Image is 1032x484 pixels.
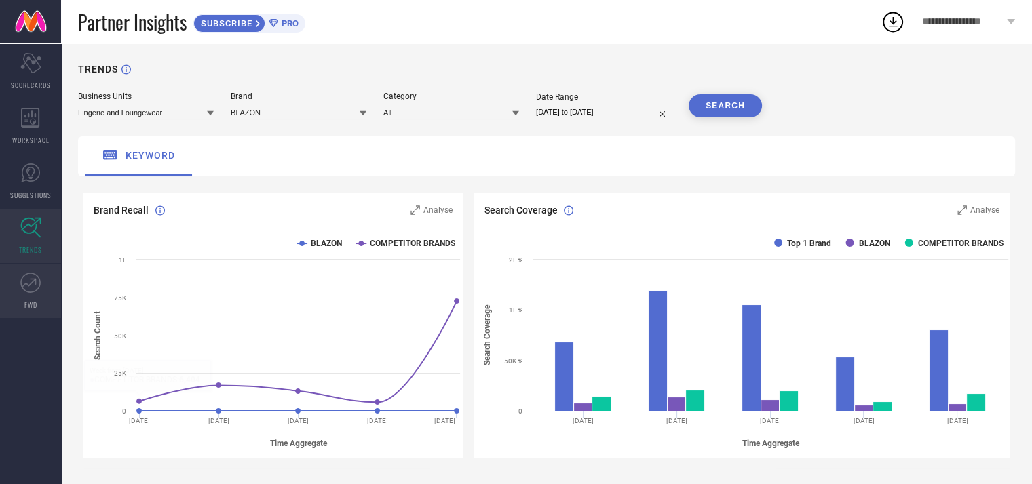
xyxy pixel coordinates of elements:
span: SUGGESTIONS [10,190,52,200]
text: [DATE] [573,417,594,424]
div: Date Range [536,92,672,102]
text: [DATE] [666,417,687,424]
span: WORKSPACE [12,135,50,145]
span: Search Coverage [484,205,557,216]
h1: TRENDS [78,64,118,75]
span: TRENDS [19,245,42,255]
text: Top 1 Brand [787,239,831,248]
span: Partner Insights [78,8,187,36]
text: 0 [518,407,522,415]
text: [DATE] [854,417,875,424]
tspan: Search Count [93,311,102,360]
input: Select date range [536,105,672,119]
text: [DATE] [760,417,781,424]
text: [DATE] [129,417,150,424]
tspan: Time Aggregate [742,439,800,448]
tspan: Search Coverage [482,304,492,365]
text: 1L % [509,306,522,314]
a: SUBSCRIBEPRO [193,11,305,33]
div: Open download list [881,9,905,34]
text: [DATE] [947,417,968,424]
span: SUBSCRIBE [194,18,256,28]
div: Category [383,92,519,101]
text: 50K % [504,357,522,365]
text: 0 [122,407,126,415]
span: FWD [24,300,37,310]
tspan: Time Aggregate [270,439,328,448]
text: BLAZON [311,239,342,248]
span: keyword [126,150,175,161]
text: COMPETITOR BRANDS [918,239,1004,248]
text: 2L % [509,256,522,264]
div: Brand [231,92,366,101]
div: Business Units [78,92,214,101]
text: 50K [114,332,127,340]
text: COMPETITOR BRANDS [370,239,455,248]
span: PRO [278,18,299,28]
text: BLAZON [859,239,890,248]
text: [DATE] [288,417,309,424]
span: Brand Recall [94,205,149,216]
text: [DATE] [434,417,455,424]
text: 25K [114,369,127,377]
svg: Zoom [410,205,420,215]
span: SCORECARDS [11,80,51,90]
text: [DATE] [367,417,388,424]
svg: Zoom [957,205,967,215]
span: Analyse [423,205,453,215]
text: 1L [119,256,127,264]
text: [DATE] [208,417,229,424]
text: 75K [114,294,127,302]
span: Analyse [970,205,999,215]
button: SEARCH [689,94,762,117]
